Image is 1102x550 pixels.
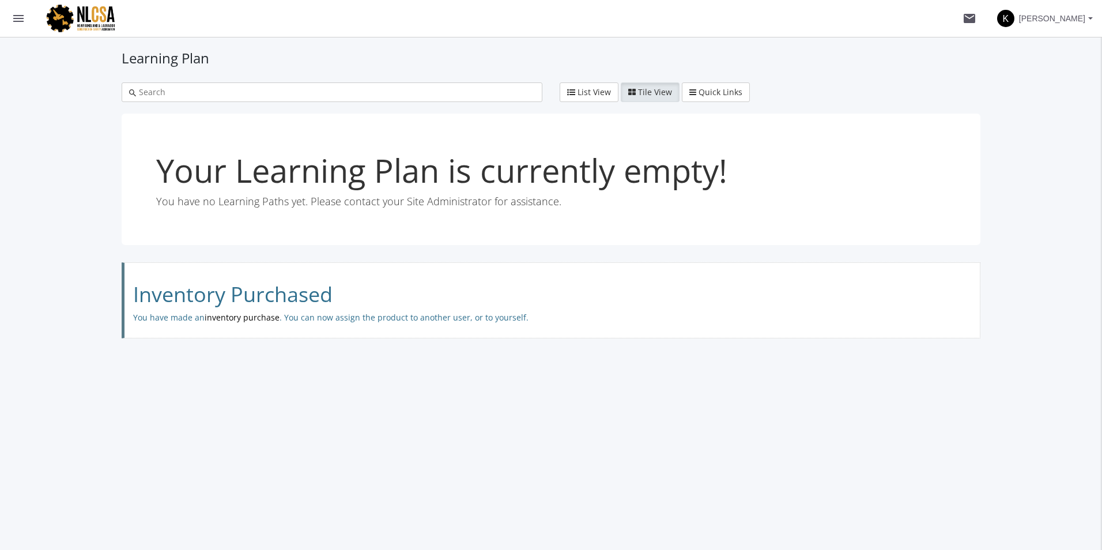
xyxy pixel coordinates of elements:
[1019,8,1085,29] span: [PERSON_NAME]
[997,10,1014,27] span: K
[136,86,535,98] input: Search
[156,194,946,209] p: You have no Learning Paths yet. Please contact your Site Administrator for assistance.
[122,48,980,68] h1: Learning Plan
[37,3,141,34] img: logo.png
[578,86,611,97] span: List View
[12,12,25,25] mat-icon: menu
[156,153,946,189] h1: Your Learning Plan is currently empty!
[963,12,976,25] mat-icon: mail
[133,283,971,306] h1: Inventory Purchased
[133,312,971,323] p: You have made an . You can now assign the product to another user, or to yourself.
[638,86,672,97] span: Tile View
[205,312,280,323] a: inventory purchase
[699,86,742,97] span: Quick Links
